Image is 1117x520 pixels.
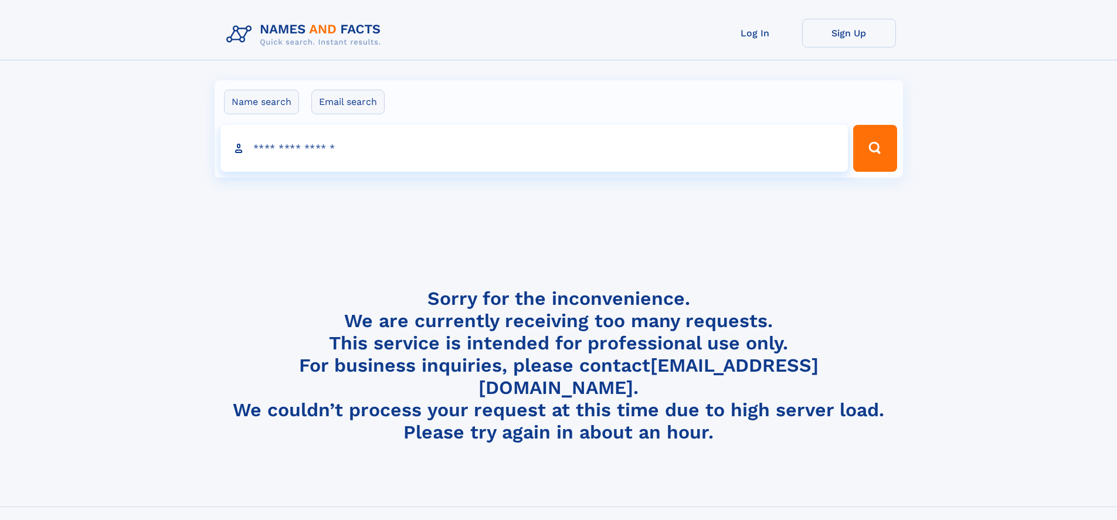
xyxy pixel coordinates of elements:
[708,19,802,47] a: Log In
[222,19,391,50] img: Logo Names and Facts
[853,125,897,172] button: Search Button
[222,287,896,444] h4: Sorry for the inconvenience. We are currently receiving too many requests. This service is intend...
[224,90,299,114] label: Name search
[311,90,385,114] label: Email search
[802,19,896,47] a: Sign Up
[220,125,848,172] input: search input
[478,354,819,399] a: [EMAIL_ADDRESS][DOMAIN_NAME]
